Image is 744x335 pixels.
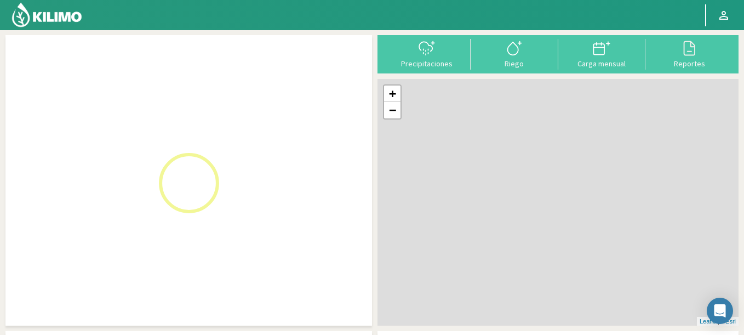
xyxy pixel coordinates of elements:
div: | © [697,317,739,326]
a: Zoom out [384,102,400,118]
img: Kilimo [11,2,83,28]
button: Precipitaciones [383,39,471,68]
a: Leaflet [700,318,718,325]
button: Riego [471,39,558,68]
div: Carga mensual [562,60,643,67]
div: Precipitaciones [386,60,467,67]
a: Esri [725,318,736,325]
button: Carga mensual [558,39,646,68]
a: Zoom in [384,86,400,102]
div: Open Intercom Messenger [707,298,733,324]
div: Reportes [649,60,730,67]
div: Riego [474,60,555,67]
button: Reportes [645,39,733,68]
img: Loading... [134,128,244,238]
